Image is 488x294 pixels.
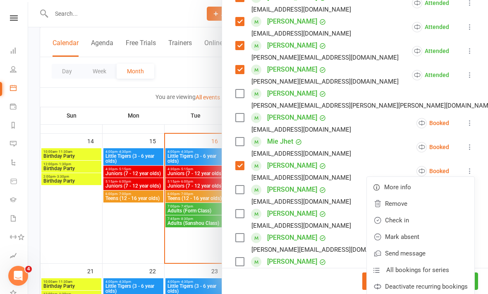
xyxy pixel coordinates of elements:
[10,80,29,98] a: Calendar
[251,172,351,183] div: [EMAIL_ADDRESS][DOMAIN_NAME]
[412,22,449,32] div: Attended
[267,39,317,52] a: [PERSON_NAME]
[412,70,449,80] div: Attended
[367,262,474,278] a: All bookings for series
[267,183,317,196] a: [PERSON_NAME]
[267,15,317,28] a: [PERSON_NAME]
[10,61,29,80] a: People
[10,98,29,117] a: Payments
[267,159,317,172] a: [PERSON_NAME]
[267,207,317,220] a: [PERSON_NAME]
[251,4,351,15] div: [EMAIL_ADDRESS][DOMAIN_NAME]
[251,52,399,63] div: [PERSON_NAME][EMAIL_ADDRESS][DOMAIN_NAME]
[10,117,29,135] a: Reports
[251,220,351,231] div: [EMAIL_ADDRESS][DOMAIN_NAME]
[251,124,351,135] div: [EMAIL_ADDRESS][DOMAIN_NAME]
[267,231,317,244] a: [PERSON_NAME]
[251,28,351,39] div: [EMAIL_ADDRESS][DOMAIN_NAME]
[267,255,317,268] a: [PERSON_NAME]
[386,265,449,275] span: All bookings for series
[367,212,474,229] a: Check in
[412,46,449,56] div: Attended
[10,173,29,191] a: Product Sales
[367,229,474,245] a: Mark absent
[384,182,411,192] span: More info
[367,195,474,212] a: Remove
[416,166,449,176] div: Booked
[267,63,317,76] a: [PERSON_NAME]
[367,179,474,195] a: More info
[267,111,317,124] a: [PERSON_NAME]
[416,142,449,152] div: Booked
[10,42,29,61] a: Dashboard
[251,76,399,87] div: [PERSON_NAME][EMAIL_ADDRESS][DOMAIN_NAME]
[367,245,474,262] a: Send message
[251,196,351,207] div: [EMAIL_ADDRESS][DOMAIN_NAME]
[251,244,399,255] div: [PERSON_NAME][EMAIL_ADDRESS][DOMAIN_NAME]
[8,266,28,286] iframe: Intercom live chat
[10,247,29,266] a: Assessments
[251,148,351,159] div: [EMAIL_ADDRESS][DOMAIN_NAME]
[362,272,434,290] button: Bulk add attendees
[25,266,32,272] span: 4
[416,118,449,128] div: Booked
[267,87,317,100] a: [PERSON_NAME]
[267,135,293,148] a: Mie Jhet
